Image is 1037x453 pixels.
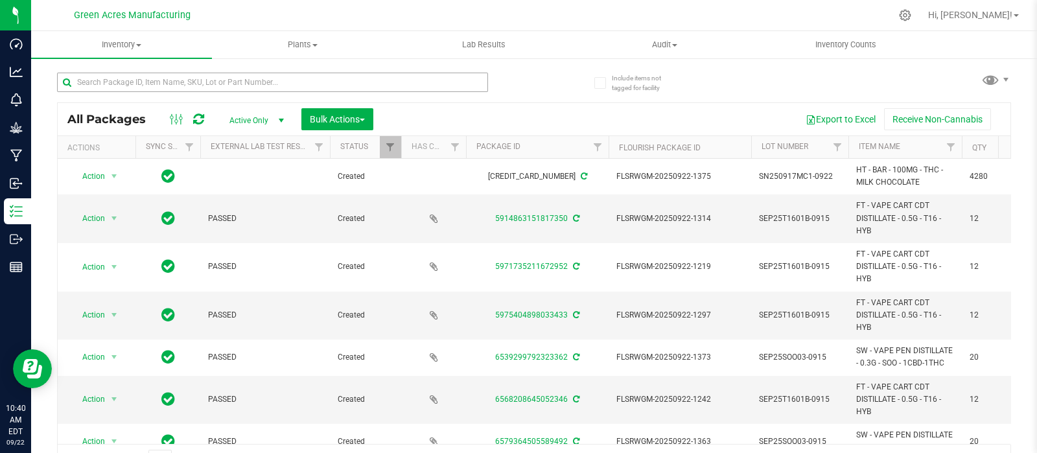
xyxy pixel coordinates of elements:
a: Flourish Package ID [619,143,701,152]
span: 12 [970,393,1019,406]
span: Include items not tagged for facility [612,73,677,93]
span: Sync from Compliance System [571,214,579,223]
a: Lot Number [762,142,808,151]
a: Filter [940,136,962,158]
span: FLSRWGM-20250922-1314 [616,213,743,225]
span: 12 [970,213,1019,225]
span: Inventory [31,39,212,51]
inline-svg: Grow [10,121,23,134]
inline-svg: Inventory [10,205,23,218]
a: 5914863151817350 [495,214,568,223]
span: Created [338,393,393,406]
span: Hi, [PERSON_NAME]! [928,10,1012,20]
span: Sync from Compliance System [579,172,587,181]
button: Receive Non-Cannabis [884,108,991,130]
inline-svg: Reports [10,261,23,273]
span: Plants [213,39,392,51]
span: select [106,167,122,185]
span: Created [338,213,393,225]
span: HT - BAR - 100MG - THC - MILK CHOCOLATE [856,164,954,189]
span: SEP25SOO03-0915 [759,436,841,448]
span: FT - VAPE CART CDT DISTILLATE - 0.5G - T16 - HYB [856,381,954,419]
span: Created [338,436,393,448]
a: Plants [212,31,393,58]
inline-svg: Outbound [10,233,23,246]
span: Action [71,390,106,408]
span: FLSRWGM-20250922-1363 [616,436,743,448]
p: 10:40 AM EDT [6,402,25,437]
div: Actions [67,143,130,152]
a: Inventory [31,31,212,58]
span: FLSRWGM-20250922-1219 [616,261,743,273]
a: Filter [587,136,609,158]
span: Sync from Compliance System [571,310,579,319]
span: In Sync [161,257,175,275]
div: [CREDIT_CARD_NUMBER] [464,170,611,183]
span: FT - VAPE CART CDT DISTILLATE - 0.5G - T16 - HYB [856,248,954,286]
a: Filter [309,136,330,158]
input: Search Package ID, Item Name, SKU, Lot or Part Number... [57,73,488,92]
a: Qty [972,143,986,152]
span: Action [71,306,106,324]
span: SEP25T1601B-0915 [759,261,841,273]
span: select [106,348,122,366]
span: 12 [970,309,1019,321]
span: Green Acres Manufacturing [74,10,191,21]
span: In Sync [161,209,175,227]
span: select [106,432,122,450]
span: In Sync [161,390,175,408]
span: Created [338,170,393,183]
span: PASSED [208,261,322,273]
span: Action [71,167,106,185]
span: Sync from Compliance System [571,353,579,362]
span: In Sync [161,432,175,450]
button: Export to Excel [797,108,884,130]
span: SEP25T1601B-0915 [759,393,841,406]
span: Inventory Counts [798,39,894,51]
span: In Sync [161,167,175,185]
span: In Sync [161,306,175,324]
inline-svg: Inbound [10,177,23,190]
span: SEP25T1601B-0915 [759,213,841,225]
inline-svg: Manufacturing [10,149,23,162]
span: FLSRWGM-20250922-1242 [616,393,743,406]
a: Filter [827,136,848,158]
a: Audit [574,31,755,58]
span: Action [71,258,106,276]
iframe: Resource center [13,349,52,388]
span: select [106,258,122,276]
span: FT - VAPE CART CDT DISTILLATE - 0.5G - T16 - HYB [856,297,954,334]
a: Item Name [859,142,900,151]
a: 6568208645052346 [495,395,568,404]
span: SEP25T1601B-0915 [759,309,841,321]
a: Package ID [476,142,520,151]
span: FLSRWGM-20250922-1373 [616,351,743,364]
a: Filter [445,136,466,158]
a: Lab Results [393,31,574,58]
p: 09/22 [6,437,25,447]
a: 6539299792323362 [495,353,568,362]
inline-svg: Dashboard [10,38,23,51]
span: Sync from Compliance System [571,395,579,404]
a: 5971735211672952 [495,262,568,271]
a: 5975404898033433 [495,310,568,319]
span: 4280 [970,170,1019,183]
span: select [106,390,122,408]
a: Inventory Counts [755,31,936,58]
span: PASSED [208,351,322,364]
a: Filter [179,136,200,158]
span: 20 [970,436,1019,448]
span: Audit [575,39,754,51]
span: Created [338,351,393,364]
span: Action [71,348,106,366]
a: Status [340,142,368,151]
span: Sync from Compliance System [571,437,579,446]
span: PASSED [208,309,322,321]
span: 20 [970,351,1019,364]
a: 6579364505589492 [495,437,568,446]
span: FLSRWGM-20250922-1297 [616,309,743,321]
span: FLSRWGM-20250922-1375 [616,170,743,183]
span: Bulk Actions [310,114,365,124]
a: External Lab Test Result [211,142,312,151]
span: Action [71,432,106,450]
